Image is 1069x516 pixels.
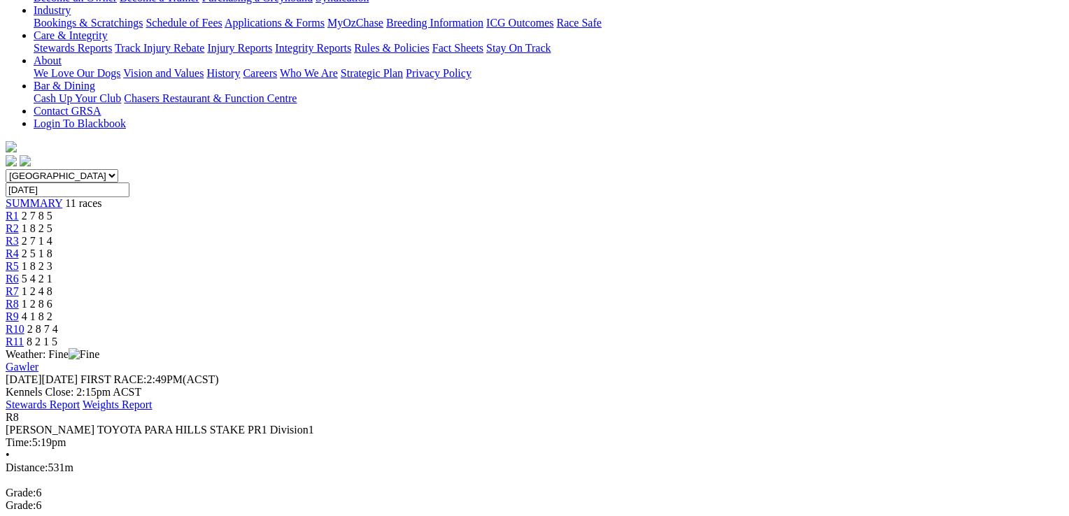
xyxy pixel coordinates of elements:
a: ICG Outcomes [486,17,553,29]
div: 5:19pm [6,436,1053,449]
img: Fine [69,348,99,361]
a: Integrity Reports [275,42,351,54]
span: Grade: [6,499,36,511]
div: Industry [34,17,1053,29]
span: 2 7 8 5 [22,210,52,222]
a: Race Safe [556,17,601,29]
div: Kennels Close: 2:15pm ACST [6,386,1053,399]
span: 2 5 1 8 [22,248,52,259]
a: Chasers Restaurant & Function Centre [124,92,297,104]
span: 4 1 8 2 [22,310,52,322]
a: Injury Reports [207,42,272,54]
a: R3 [6,235,19,247]
a: Breeding Information [386,17,483,29]
a: R8 [6,298,19,310]
span: 2:49PM(ACST) [80,373,219,385]
img: logo-grsa-white.png [6,141,17,152]
a: Bookings & Scratchings [34,17,143,29]
a: Applications & Forms [225,17,325,29]
a: R11 [6,336,24,347]
span: 1 2 8 6 [22,298,52,310]
a: R9 [6,310,19,322]
a: We Love Our Dogs [34,67,120,79]
div: 531m [6,461,1053,474]
input: Select date [6,182,129,197]
a: Cash Up Your Club [34,92,121,104]
a: R10 [6,323,24,335]
a: Track Injury Rebate [115,42,204,54]
a: R2 [6,222,19,234]
a: History [206,67,240,79]
span: 8 2 1 5 [27,336,57,347]
a: R7 [6,285,19,297]
a: MyOzChase [327,17,383,29]
a: Care & Integrity [34,29,108,41]
span: 11 races [65,197,101,209]
span: 2 8 7 4 [27,323,58,335]
div: Care & Integrity [34,42,1053,55]
a: R6 [6,273,19,285]
span: Distance: [6,461,48,473]
a: Login To Blackbook [34,117,126,129]
div: About [34,67,1053,80]
a: SUMMARY [6,197,62,209]
span: Grade: [6,487,36,499]
span: 2 7 1 4 [22,235,52,247]
div: [PERSON_NAME] TOYOTA PARA HILLS STAKE PR1 Division1 [6,424,1053,436]
a: Privacy Policy [406,67,472,79]
a: About [34,55,62,66]
a: Stay On Track [486,42,551,54]
a: Stewards Reports [34,42,112,54]
div: Bar & Dining [34,92,1053,105]
a: Careers [243,67,277,79]
a: Vision and Values [123,67,204,79]
a: Contact GRSA [34,105,101,117]
a: R1 [6,210,19,222]
a: Bar & Dining [34,80,95,92]
a: R4 [6,248,19,259]
a: Rules & Policies [354,42,430,54]
span: 1 2 4 8 [22,285,52,297]
img: facebook.svg [6,155,17,166]
span: 5 4 2 1 [22,273,52,285]
a: R5 [6,260,19,272]
a: Fact Sheets [432,42,483,54]
img: twitter.svg [20,155,31,166]
span: 1 8 2 5 [22,222,52,234]
span: [DATE] [6,373,42,385]
div: 6 [6,487,1053,499]
span: [DATE] [6,373,78,385]
a: Strategic Plan [341,67,403,79]
a: Industry [34,4,71,16]
div: 6 [6,499,1053,512]
a: Gawler [6,361,38,373]
a: Schedule of Fees [146,17,222,29]
span: FIRST RACE: [80,373,146,385]
span: Time: [6,436,32,448]
a: Weights Report [83,399,153,410]
a: Stewards Report [6,399,80,410]
span: Weather: Fine [6,348,99,360]
span: 1 8 2 3 [22,260,52,272]
a: Who We Are [280,67,338,79]
span: R8 [6,411,19,423]
span: • [6,449,10,461]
